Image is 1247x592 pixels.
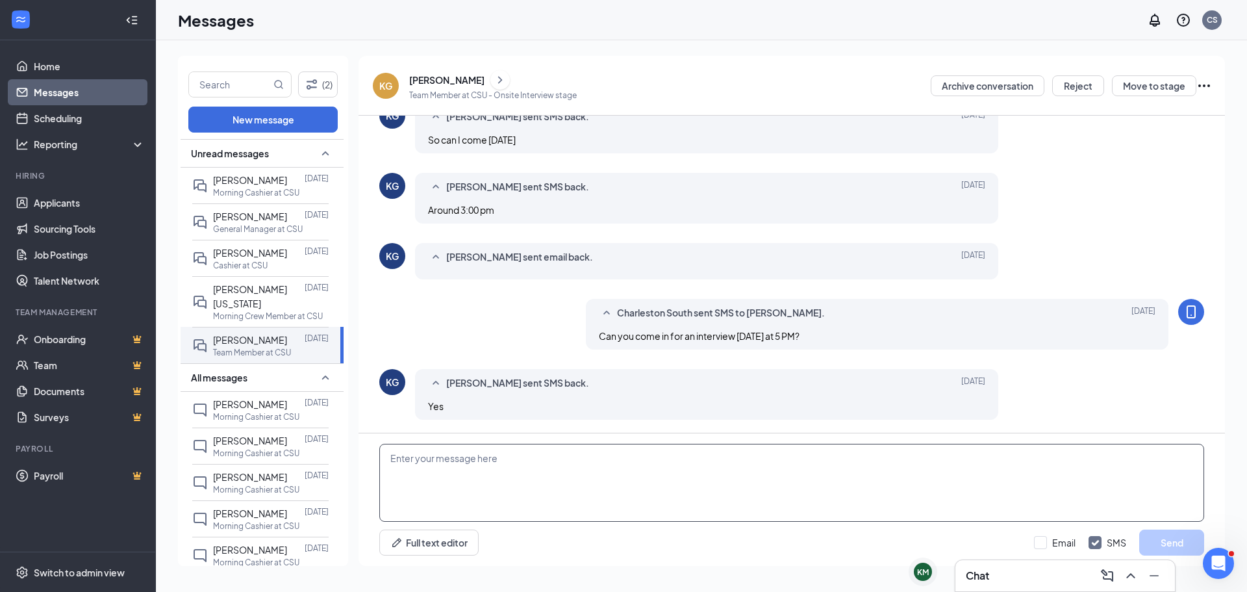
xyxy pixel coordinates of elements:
a: Applicants [34,190,145,216]
button: Reject [1052,75,1104,96]
svg: ChatInactive [192,439,208,454]
button: ChevronRight [490,70,510,90]
p: Morning Crew Member at CSU [213,311,323,322]
p: General Manager at CSU [213,224,303,235]
span: [PERSON_NAME] sent SMS back. [446,376,589,391]
a: PayrollCrown [34,463,145,489]
span: All messages [191,371,247,384]
p: Morning Cashier at CSU [213,484,299,495]
p: [DATE] [305,543,329,554]
svg: SmallChevronUp [599,305,614,321]
p: Morning Cashier at CSU [213,557,299,568]
p: Team Member at CSU - Onsite Interview stage [409,90,577,101]
p: [DATE] [305,173,329,184]
div: KG [379,79,392,92]
svg: SmallChevronUp [428,376,444,391]
svg: Filter [304,77,320,92]
p: [DATE] [305,209,329,220]
a: Messages [34,79,145,105]
span: [PERSON_NAME] [213,544,287,556]
svg: MagnifyingGlass [273,79,284,90]
div: Payroll [16,443,142,454]
p: Morning Cashier at CSU [213,448,299,459]
svg: SmallChevronUp [428,250,444,265]
svg: SmallChevronUp [318,146,333,161]
div: KM [917,567,929,578]
button: Minimize [1144,565,1165,586]
div: KG [386,250,399,263]
span: [DATE] [961,376,985,391]
p: [DATE] [305,433,329,444]
button: Move to stage [1112,75,1196,96]
input: Search [189,72,271,97]
p: Team Member at CSU [213,347,291,358]
svg: ChatInactive [192,475,208,491]
button: Filter (2) [298,71,338,97]
span: [PERSON_NAME] [213,398,287,410]
span: [DATE] [961,250,985,265]
span: [PERSON_NAME] [213,508,287,519]
p: Morning Cashier at CSU [213,521,299,532]
p: Cashier at CSU [213,260,268,271]
div: Switch to admin view [34,566,125,579]
span: [DATE] [961,179,985,195]
a: Job Postings [34,242,145,268]
button: ComposeMessage [1097,565,1118,586]
button: Send [1139,530,1204,556]
span: Charleston South sent SMS to [PERSON_NAME]. [617,305,825,321]
svg: DoubleChat [192,251,208,266]
svg: ChevronRight [494,72,507,88]
svg: Minimize [1146,568,1162,584]
p: [DATE] [305,506,329,517]
iframe: Intercom live chat [1203,548,1234,579]
p: [DATE] [305,282,329,293]
span: [PERSON_NAME] [213,174,287,186]
svg: DoubleChat [192,178,208,194]
svg: ChevronUp [1123,568,1139,584]
div: KG [386,376,399,389]
svg: QuestionInfo [1176,12,1191,28]
button: ChevronUp [1120,565,1141,586]
svg: DoubleChat [192,338,208,354]
div: [PERSON_NAME] [409,73,485,86]
button: Archive conversation [931,75,1044,96]
svg: ChatInactive [192,402,208,418]
svg: MobileSms [1183,304,1199,320]
svg: Notifications [1147,12,1163,28]
svg: Ellipses [1196,78,1212,94]
h1: Messages [178,9,254,31]
svg: Settings [16,566,29,579]
svg: DoubleChat [192,294,208,310]
button: New message [188,107,338,133]
a: OnboardingCrown [34,326,145,352]
span: [DATE] [1131,305,1155,321]
svg: DoubleChat [192,214,208,230]
p: [DATE] [305,397,329,408]
svg: Pen [390,536,403,549]
svg: ComposeMessage [1100,568,1115,584]
p: Morning Cashier at CSU [213,187,299,198]
div: Team Management [16,307,142,318]
div: KG [386,179,399,192]
a: Home [34,53,145,79]
p: [DATE] [305,246,329,257]
div: Hiring [16,170,142,181]
span: [PERSON_NAME] [213,334,287,346]
span: [PERSON_NAME] [213,471,287,483]
span: [PERSON_NAME] sent SMS back. [446,109,589,125]
button: Full text editorPen [379,530,479,556]
div: CS [1207,14,1218,25]
a: Scheduling [34,105,145,131]
a: TeamCrown [34,352,145,378]
span: [PERSON_NAME] [213,211,287,222]
a: SurveysCrown [34,404,145,430]
span: Unread messages [191,147,269,160]
svg: ChatInactive [192,548,208,563]
svg: Collapse [125,14,138,27]
p: [DATE] [305,333,329,344]
div: Reporting [34,138,145,151]
svg: Analysis [16,138,29,151]
span: So can I come [DATE] [428,134,516,146]
p: Morning Cashier at CSU [213,411,299,422]
span: [PERSON_NAME][US_STATE] [213,283,287,309]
